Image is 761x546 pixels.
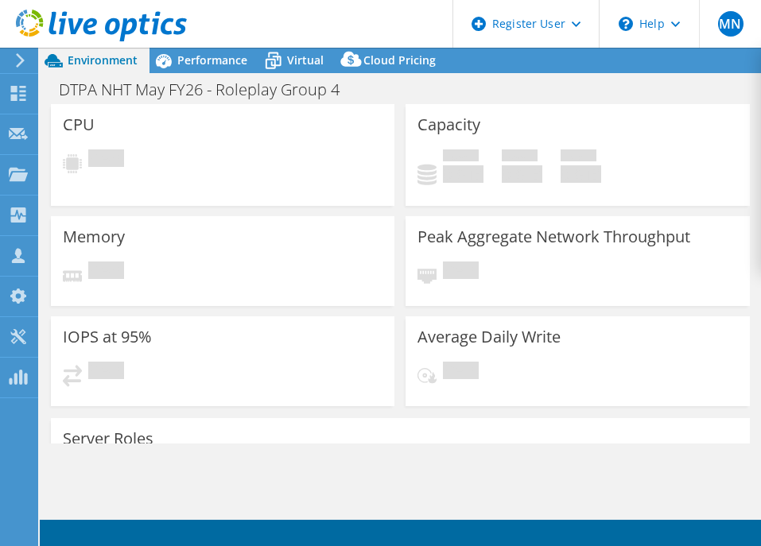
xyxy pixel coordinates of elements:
[502,165,542,183] h4: 0 GiB
[88,149,124,171] span: Pending
[63,430,153,447] h3: Server Roles
[417,328,561,346] h3: Average Daily Write
[88,261,124,283] span: Pending
[718,11,744,37] span: MN
[502,149,538,165] span: Free
[52,81,364,99] h1: DTPA NHT May FY26 - Roleplay Group 4
[177,52,247,68] span: Performance
[88,362,124,383] span: Pending
[63,328,152,346] h3: IOPS at 95%
[63,228,125,246] h3: Memory
[443,261,479,283] span: Pending
[443,165,483,183] h4: 0 GiB
[561,149,596,165] span: Total
[363,52,436,68] span: Cloud Pricing
[287,52,324,68] span: Virtual
[68,52,138,68] span: Environment
[443,149,479,165] span: Used
[417,228,690,246] h3: Peak Aggregate Network Throughput
[561,165,601,183] h4: 0 GiB
[417,116,480,134] h3: Capacity
[619,17,633,31] svg: \n
[443,362,479,383] span: Pending
[63,116,95,134] h3: CPU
